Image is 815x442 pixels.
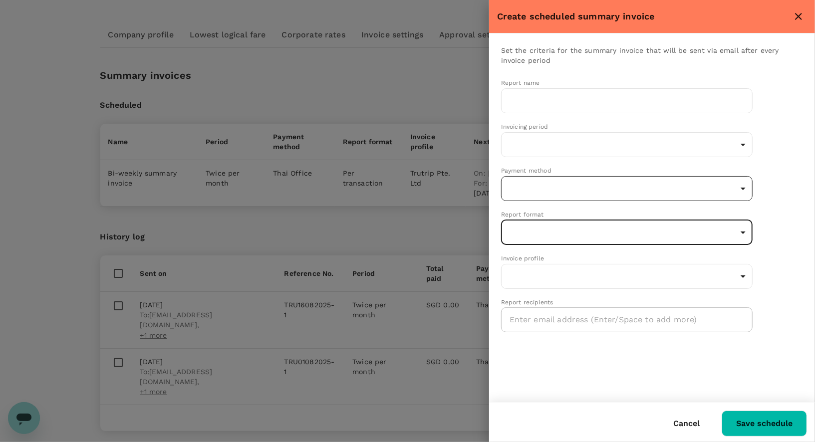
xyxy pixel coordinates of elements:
[501,45,803,65] p: Set the criteria for the summary invoice that will be sent via email after every invoice period
[722,411,807,437] button: Save schedule
[790,8,807,25] button: close
[501,79,540,86] span: Report name
[501,264,753,289] div: ​
[501,176,753,201] div: ​
[501,220,753,245] div: ​
[510,312,748,328] input: Enter email address (Enter/Space to add more)
[501,167,551,174] span: Payment method
[497,9,790,24] div: Create scheduled summary invoice
[501,132,753,157] div: ​
[501,255,544,262] span: Invoice profile
[501,123,548,130] span: Invoicing period
[501,299,553,306] span: Report recipients
[659,411,714,436] button: Cancel
[501,211,544,218] span: Report format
